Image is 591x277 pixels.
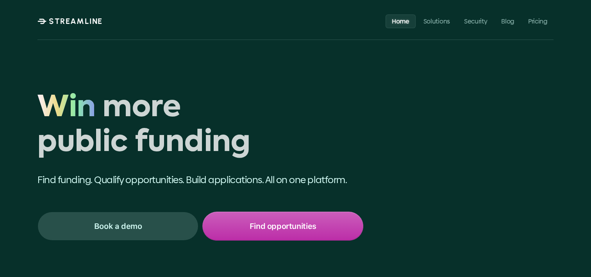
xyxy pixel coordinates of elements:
p: Solutions [423,17,450,25]
p: Security [464,17,487,25]
p: STREAMLINE [49,16,103,26]
p: Blog [502,17,514,25]
a: STREAMLINE [37,16,103,26]
p: Pricing [528,17,547,25]
p: Find funding. Qualify opportunities. Build applications. All on one platform. [37,173,363,187]
a: Blog [495,14,521,28]
a: Home [386,14,416,28]
a: Book a demo [37,212,198,241]
a: Pricing [522,14,554,28]
h1: Win more public funding [37,91,363,161]
p: Find opportunities [250,221,316,231]
span: Win [37,91,96,126]
a: Security [458,14,493,28]
a: Find opportunities [202,212,363,241]
p: Book a demo [94,221,142,231]
p: Home [392,17,409,25]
